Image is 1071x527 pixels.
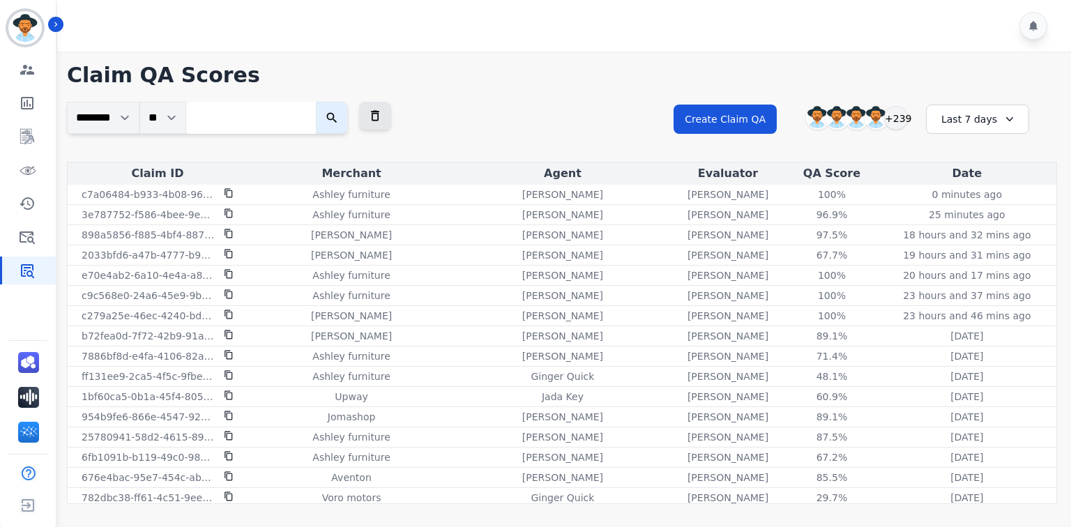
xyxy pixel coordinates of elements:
p: [PERSON_NAME] [688,268,768,282]
div: QA Score [789,165,874,182]
p: c9c568e0-24a6-45e9-9b4c-957b3adf6255 [82,289,215,303]
p: c279a25e-46ec-4240-bd63-12b2de1badb8 [82,309,215,323]
div: Evaluator [673,165,784,182]
div: 89.1% [800,410,863,424]
p: [PERSON_NAME] [522,410,603,424]
p: [DATE] [950,329,983,343]
p: [PERSON_NAME] [311,329,392,343]
div: 100% [800,309,863,323]
p: Ginger Quick [531,491,594,505]
p: ff131ee9-2ca5-4f5c-9fbe-7fc070765e00 [82,369,215,383]
p: b72fea0d-7f72-42b9-91ac-1656dd063d3b [82,329,215,343]
p: [DATE] [950,369,983,383]
p: [PERSON_NAME] [522,188,603,201]
p: 898a5856-f885-4bf4-887b-eef0ac1e8a9e [82,228,215,242]
p: Aventon [331,471,371,484]
p: 25 minutes ago [929,208,1005,222]
p: 18 hours and 32 mins ago [903,228,1031,242]
p: Ashley furniture [312,450,390,464]
div: 97.5% [800,228,863,242]
p: [PERSON_NAME] [522,430,603,444]
p: [PERSON_NAME] [522,450,603,464]
p: Ginger Quick [531,369,594,383]
p: [PERSON_NAME] [688,430,768,444]
p: [PERSON_NAME] [311,228,392,242]
p: [PERSON_NAME] [522,471,603,484]
p: Upway [335,390,367,404]
p: [PERSON_NAME] [688,228,768,242]
div: Last 7 days [926,105,1029,134]
div: Merchant [250,165,453,182]
p: Ashley furniture [312,268,390,282]
p: [PERSON_NAME] [522,349,603,363]
div: 60.9% [800,390,863,404]
div: 48.1% [800,369,863,383]
p: [PERSON_NAME] [522,268,603,282]
p: 23 hours and 37 mins ago [903,289,1031,303]
p: [PERSON_NAME] [688,208,768,222]
p: [DATE] [950,430,983,444]
img: Bordered avatar [8,11,42,45]
button: Create Claim QA [674,105,777,134]
p: 23 hours and 46 mins ago [903,309,1031,323]
p: 782dbc38-ff61-4c51-9ee9-0273bb933afb [82,491,215,505]
p: 2033bfd6-a47b-4777-b9e7-9c1d4996560c [82,248,215,262]
p: [PERSON_NAME] [522,208,603,222]
p: [DATE] [950,349,983,363]
p: [PERSON_NAME] [688,390,768,404]
p: [PERSON_NAME] [522,228,603,242]
p: [PERSON_NAME] [311,309,392,323]
p: 1bf60ca5-0b1a-45f4-8059-792c115c334e [82,390,215,404]
p: [PERSON_NAME] [688,329,768,343]
p: Jomashop [328,410,376,424]
p: [PERSON_NAME] [311,248,392,262]
div: 89.1% [800,329,863,343]
p: 3e787752-f586-4bee-9ece-0cbc561140c0 [82,208,215,222]
p: [PERSON_NAME] [688,349,768,363]
p: 7886bf8d-e4fa-4106-82a9-0eced88d64de [82,349,215,363]
div: 67.2% [800,450,863,464]
p: [PERSON_NAME] [522,309,603,323]
p: Ashley furniture [312,349,390,363]
p: Jada Key [542,390,584,404]
p: [PERSON_NAME] [688,188,768,201]
p: 19 hours and 31 mins ago [903,248,1031,262]
p: [PERSON_NAME] [688,410,768,424]
p: e70e4ab2-6a10-4e4a-a893-0d29edafd8d3 [82,268,215,282]
p: [PERSON_NAME] [688,491,768,505]
p: 25780941-58d2-4615-89f9-1fa7a5ce3ec6 [82,430,215,444]
div: 85.5% [800,471,863,484]
div: 71.4% [800,349,863,363]
div: 87.5% [800,430,863,444]
p: Ashley furniture [312,430,390,444]
p: 20 hours and 17 mins ago [903,268,1031,282]
p: c7a06484-b933-4b08-96e0-139341fec2b5 [82,188,215,201]
p: [PERSON_NAME] [522,329,603,343]
div: +239 [884,106,908,130]
p: 954b9fe6-866e-4547-920b-462c4e5f17a9 [82,410,215,424]
p: 0 minutes ago [932,188,1003,201]
div: 100% [800,268,863,282]
p: [PERSON_NAME] [688,289,768,303]
p: Ashley furniture [312,369,390,383]
div: Agent [458,165,667,182]
p: [PERSON_NAME] [688,450,768,464]
div: 100% [800,188,863,201]
h1: Claim QA Scores [67,63,1057,88]
p: [DATE] [950,410,983,424]
div: 100% [800,289,863,303]
p: [PERSON_NAME] [688,369,768,383]
div: Date [881,165,1054,182]
p: Ashley furniture [312,188,390,201]
div: 29.7% [800,491,863,505]
p: [PERSON_NAME] [522,289,603,303]
div: 67.7% [800,248,863,262]
p: 6fb1091b-b119-49c0-98e2-372d10d90dcc [82,450,215,464]
p: Ashley furniture [312,208,390,222]
div: 96.9% [800,208,863,222]
p: Voro motors [322,491,381,505]
p: [PERSON_NAME] [688,248,768,262]
p: 676e4bac-95e7-454c-ab78-342a0a8490a1 [82,471,215,484]
p: [DATE] [950,471,983,484]
p: [DATE] [950,450,983,464]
